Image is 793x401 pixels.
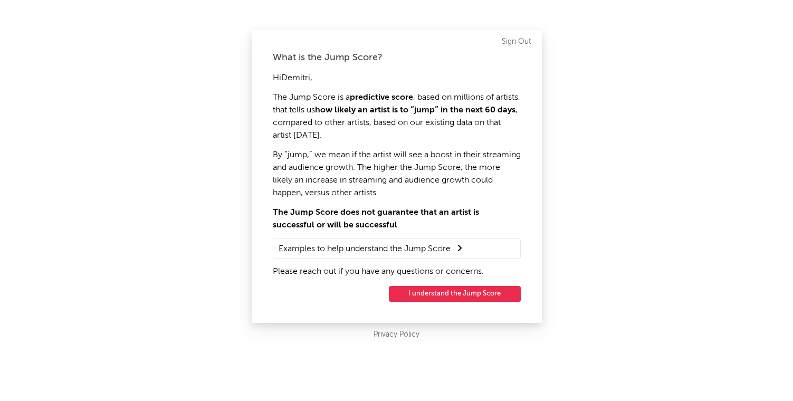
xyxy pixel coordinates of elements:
[273,265,521,278] p: Please reach out if you have any questions or concerns.
[350,93,413,102] strong: predictive score
[315,106,515,114] strong: how likely an artist is to “jump” in the next 60 days
[273,51,521,64] div: What is the Jump Score?
[273,91,521,142] p: The Jump Score is a , based on millions of artists, that tells us , compared to other artists, ba...
[502,35,531,48] a: Sign Out
[273,208,479,230] strong: The Jump Score does not guarantee that an artist is successful or will be successful
[389,286,521,302] button: I understand the Jump Score
[273,149,521,199] p: By “jump,” we mean if the artist will see a boost in their streaming and audience growth. The hig...
[374,328,419,341] a: Privacy Policy
[273,72,521,84] p: Hi Demitri ,
[279,242,515,255] summary: Examples to help understand the Jump Score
